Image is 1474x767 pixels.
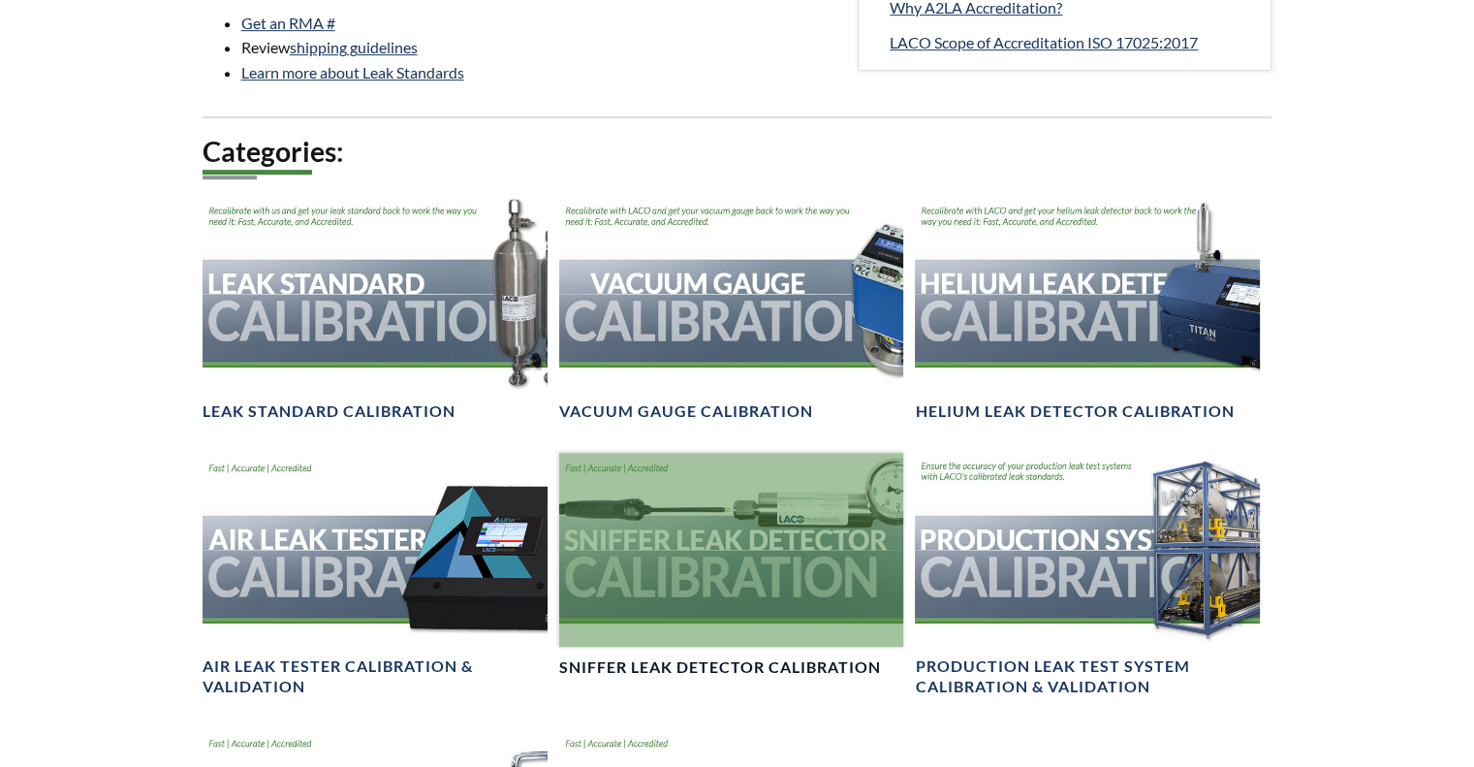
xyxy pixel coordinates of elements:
[241,14,335,32] a: Get an RMA #
[915,453,1260,697] a: Production Systems Calibration headerProduction Leak Test System Calibration & Validation
[559,453,904,678] a: Sniffer Leak Detector Calibration headerSniffer Leak Detector Calibration
[890,33,1198,51] span: LACO Scope of Accreditation ISO 17025:2017
[290,38,418,56] a: shipping guidelines
[203,453,548,697] a: Header showing an air leak test controllerAir Leak Tester Calibration & Validation
[203,401,455,422] h4: Leak Standard Calibration
[241,35,835,60] li: Review
[915,401,1234,422] h4: Helium Leak Detector Calibration
[203,134,1272,170] h2: Categories:
[241,63,464,81] a: Learn more about Leak Standards
[915,197,1260,422] a: Helium Leak Detector headerHelium Leak Detector Calibration
[559,197,904,422] a: Header showing a vacuum gaugeVacuum Gauge Calibration
[915,656,1260,697] h4: Production Leak Test System Calibration & Validation
[203,656,548,697] h4: Air Leak Tester Calibration & Validation
[559,401,813,422] h4: Vacuum Gauge Calibration
[890,30,1255,55] a: LACO Scope of Accreditation ISO 17025:2017
[559,657,881,678] h4: Sniffer Leak Detector Calibration
[203,197,548,422] a: Leak Standard Calibration headerLeak Standard Calibration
